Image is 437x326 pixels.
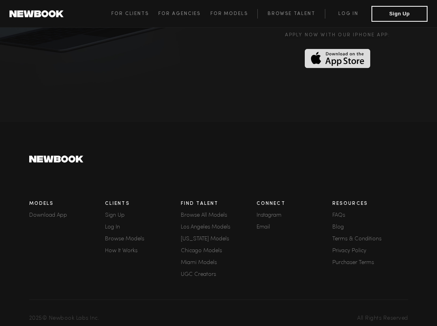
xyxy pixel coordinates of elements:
span: For Agencies [158,11,201,16]
h3: Connect [257,201,332,206]
a: Download App [29,213,105,218]
a: Browse Talent [257,9,325,19]
a: Email [257,225,332,230]
a: Log In [105,225,181,230]
a: Browse Models [105,236,181,242]
div: Apply now with our iPHONE APP: [285,33,390,38]
h3: Models [29,201,105,206]
a: Purchaser Terms [332,260,408,266]
h3: Resources [332,201,408,206]
a: Chicago Models [181,248,257,254]
span: All Rights Reserved [357,316,408,321]
img: Download on the App Store [305,49,370,68]
span: For Clients [111,11,149,16]
span: 2025 © Newbook Labs Inc. [29,316,99,321]
a: How It Works [105,248,181,254]
a: Miami Models [181,260,257,266]
span: For Models [210,11,248,16]
a: UGC Creators [181,272,257,277]
a: Blog [332,225,408,230]
a: FAQs [332,213,408,218]
div: Sign Up [105,213,181,218]
a: Terms & Conditions [332,236,408,242]
button: Sign Up [371,6,428,22]
a: Privacy Policy [332,248,408,254]
a: [US_STATE] Models [181,236,257,242]
h3: Find Talent [181,201,257,206]
a: For Models [210,9,258,19]
h3: Clients [105,201,181,206]
a: Browse All Models [181,213,257,218]
a: Los Angeles Models [181,225,257,230]
a: For Agencies [158,9,210,19]
a: Instagram [257,213,332,218]
a: Log in [325,9,371,19]
a: For Clients [111,9,158,19]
